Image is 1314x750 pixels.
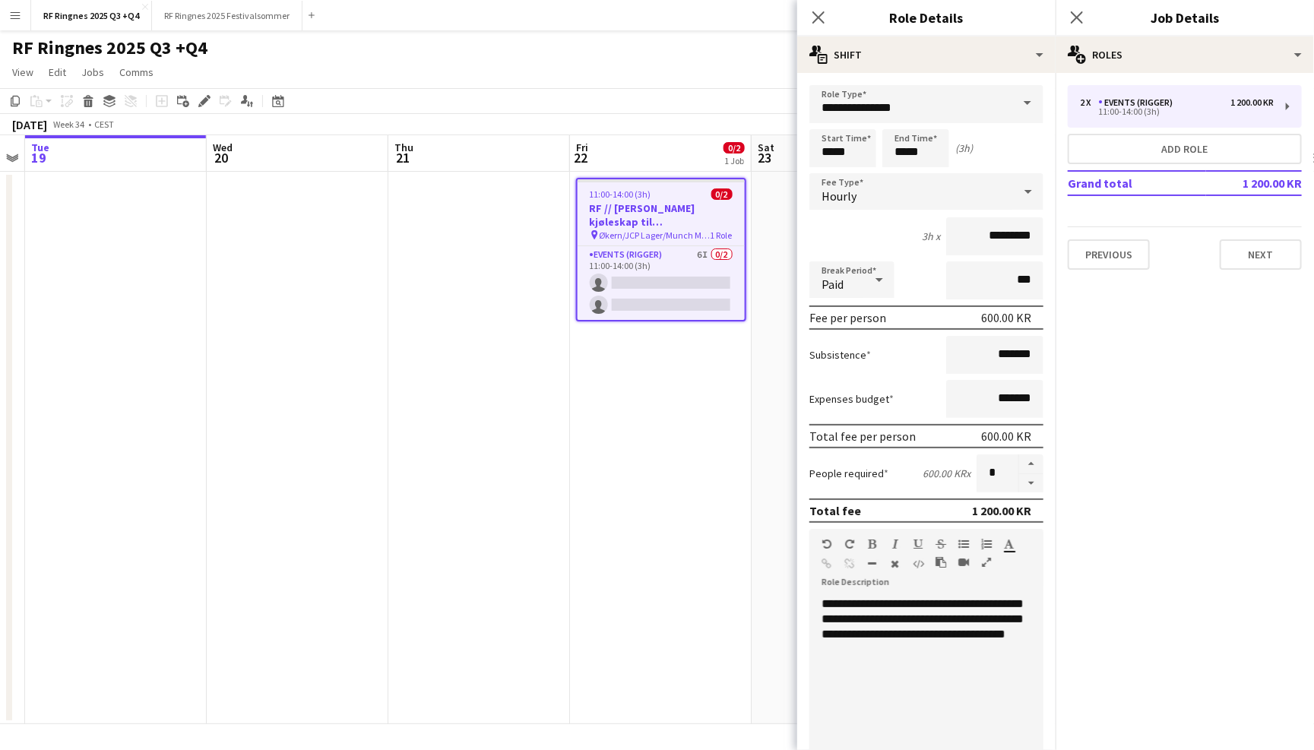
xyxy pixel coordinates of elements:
a: Comms [113,62,160,82]
span: 22 [574,149,588,166]
h3: RF // [PERSON_NAME] kjøleskap til [GEOGRAPHIC_DATA] [578,201,745,229]
button: Add role [1068,134,1302,164]
span: Week 34 [50,119,88,130]
span: Thu [394,141,413,154]
a: View [6,62,40,82]
td: 1 200.00 KR [1206,171,1302,195]
div: [DATE] [12,117,47,132]
button: Bold [867,538,878,550]
button: RF Ringnes 2025 Q3 +Q4 [31,1,152,30]
span: 23 [755,149,774,166]
div: 1 Job [724,155,744,166]
button: Ordered List [981,538,992,550]
span: Fri [576,141,588,154]
span: 1 Role [711,229,733,241]
span: 21 [392,149,413,166]
span: 11:00-14:00 (3h) [590,188,651,200]
button: Next [1220,239,1302,270]
label: Expenses budget [809,392,894,406]
div: 600.00 KR x [923,467,970,480]
button: Undo [822,538,832,550]
span: Tue [31,141,49,154]
a: Jobs [75,62,110,82]
span: Hourly [822,188,856,204]
label: Subsistence [809,348,871,362]
button: Horizontal Line [867,558,878,570]
div: Shift [797,36,1056,73]
h3: Job Details [1056,8,1314,27]
button: Strikethrough [936,538,946,550]
span: 19 [29,149,49,166]
button: Insert video [958,556,969,568]
button: HTML Code [913,558,923,570]
span: Sat [758,141,774,154]
div: CEST [94,119,114,130]
div: 1 200.00 KR [972,503,1031,518]
button: Unordered List [958,538,969,550]
div: Roles [1056,36,1314,73]
span: Paid [822,277,844,292]
span: Wed [213,141,233,154]
span: Edit [49,65,66,79]
button: Redo [844,538,855,550]
button: Clear Formatting [890,558,901,570]
div: Total fee per person [809,429,916,444]
h1: RF Ringnes 2025 Q3 +Q4 [12,36,207,59]
app-card-role: Events (Rigger)6I0/211:00-14:00 (3h) [578,246,745,320]
span: 0/2 [711,188,733,200]
button: Decrease [1019,474,1043,493]
div: 3h x [922,229,940,243]
label: People required [809,467,888,480]
div: 1 200.00 KR [1230,97,1274,108]
a: Edit [43,62,72,82]
div: Fee per person [809,310,886,325]
div: (3h) [955,141,973,155]
div: Events (Rigger) [1098,97,1179,108]
div: Total fee [809,503,861,518]
button: Previous [1068,239,1150,270]
span: View [12,65,33,79]
span: Jobs [81,65,104,79]
button: Paste as plain text [936,556,946,568]
button: Increase [1019,454,1043,474]
span: 0/2 [723,142,745,153]
td: Grand total [1068,171,1206,195]
div: 600.00 KR [981,310,1031,325]
h3: Role Details [797,8,1056,27]
button: Fullscreen [981,556,992,568]
button: Text Color [1004,538,1015,550]
span: Comms [119,65,154,79]
button: Underline [913,538,923,550]
div: 11:00-14:00 (3h) [1080,108,1274,116]
app-job-card: 11:00-14:00 (3h)0/2RF // [PERSON_NAME] kjøleskap til [GEOGRAPHIC_DATA] Økern/JCP Lager/Munch Muse... [576,178,746,321]
button: RF Ringnes 2025 Festivalsommer [152,1,302,30]
span: Økern/JCP Lager/Munch Museet [600,229,711,241]
div: 2 x [1080,97,1098,108]
div: 600.00 KR [981,429,1031,444]
button: Italic [890,538,901,550]
span: 20 [211,149,233,166]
